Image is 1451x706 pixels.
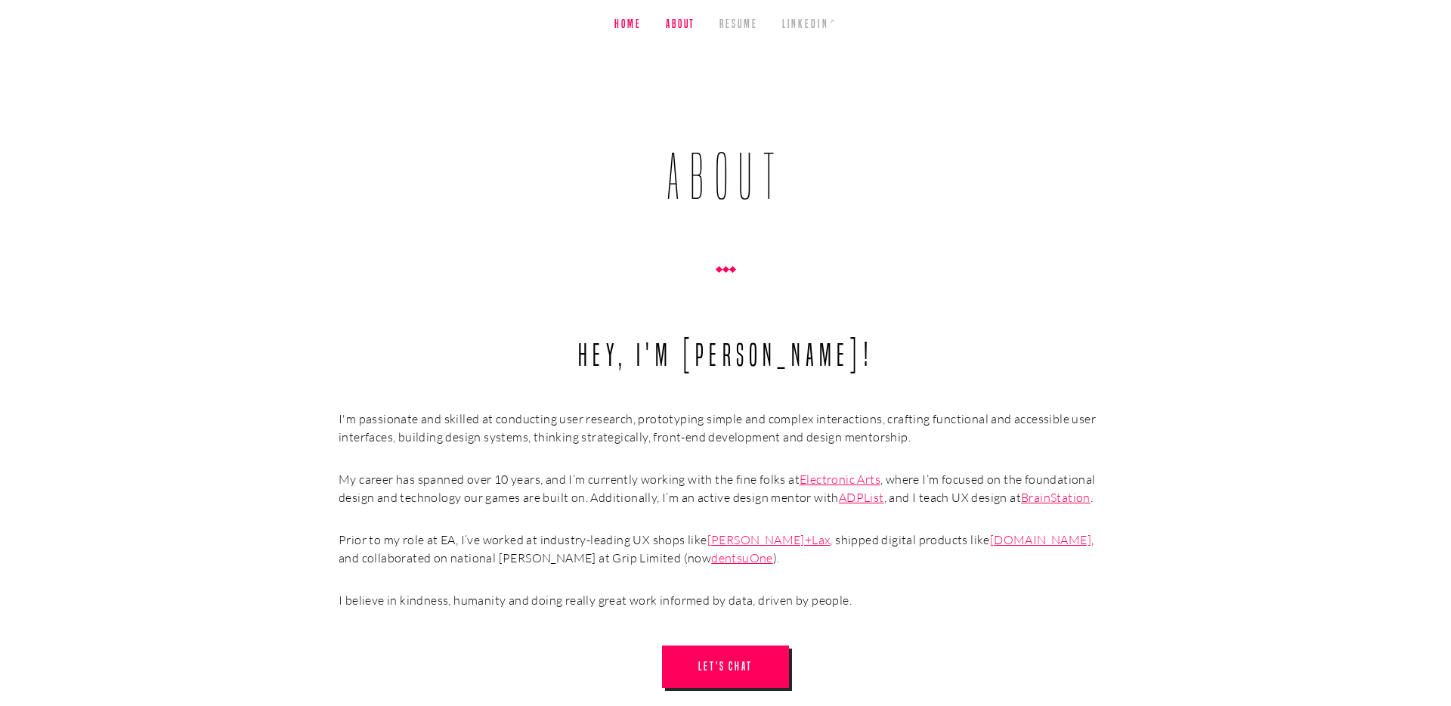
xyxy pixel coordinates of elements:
h1: About [339,136,1112,218]
a: Let's Chat [662,646,789,688]
sup: ↗ [829,17,837,25]
a: [PERSON_NAME]+Lax [707,532,831,547]
a: dentsuOne [711,550,773,565]
a: ADPList [839,490,884,505]
p: I believe in kindness, humanity and doing really great work informed by data, driven by people. [339,591,1112,609]
a: [DOMAIN_NAME] [990,532,1091,547]
p: Prior to my role at EA, I’ve worked at industry-leading UX shops like , shipped digital products ... [339,531,1112,567]
h2: Hey, I'm [PERSON_NAME]! [339,266,1112,373]
p: My career has spanned over 10 years, and I’m currently working with the fine folks at , where I’m... [339,470,1112,506]
p: I'm passionate and skilled at conducting user research, prototyping simple and complex interactio... [339,410,1112,446]
a: Electronic Arts [800,472,880,487]
a: BrainStation [1021,490,1091,505]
